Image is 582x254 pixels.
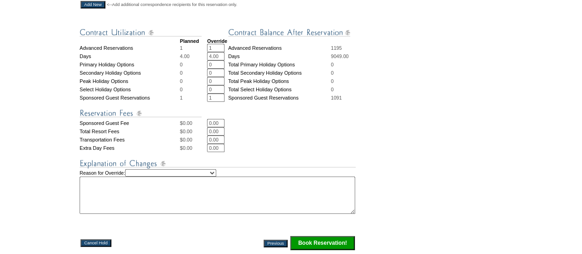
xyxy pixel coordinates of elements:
td: Secondary Holiday Options [80,69,180,77]
td: Total Resort Fees [80,127,180,136]
td: $ [180,144,207,152]
img: Contract Utilization [80,27,202,38]
td: $ [180,127,207,136]
span: 1091 [331,95,342,100]
span: 0 [331,87,334,92]
span: 0.00 [183,137,192,142]
span: 1195 [331,45,342,51]
td: Transportation Fees [80,136,180,144]
strong: Override [207,38,227,44]
input: Previous [264,240,288,247]
td: Total Select Holiday Options [228,85,331,94]
span: 0 [180,87,183,92]
span: 0.00 [183,120,192,126]
td: Total Peak Holiday Options [228,77,331,85]
span: 0.00 [183,145,192,151]
td: Sponsored Guest Fee [80,119,180,127]
span: 0 [331,78,334,84]
span: 9049.00 [331,53,349,59]
td: Peak Holiday Options [80,77,180,85]
span: 1 [180,45,183,51]
img: Reservation Fees [80,107,202,119]
td: Reason for Override: [80,169,356,214]
input: Cancel Hold [81,239,111,247]
input: Click this button to finalize your reservation. [290,236,355,250]
strong: Planned [180,38,199,44]
span: <--Add additional correspondence recipients for this reservation only. [107,2,237,7]
span: 0 [331,62,334,67]
span: 0 [331,70,334,76]
img: Contract Balance After Reservation [228,27,350,38]
span: 0 [180,78,183,84]
span: 0 [180,70,183,76]
td: Advanced Reservations [228,44,331,52]
img: Explanation of Changes [80,158,356,169]
span: 0.00 [183,129,192,134]
td: Primary Holiday Options [80,60,180,69]
td: Days [80,52,180,60]
td: $ [180,119,207,127]
input: Add New [81,1,105,8]
td: $ [180,136,207,144]
span: 4.00 [180,53,190,59]
span: 1 [180,95,183,100]
td: Select Holiday Options [80,85,180,94]
span: 0 [180,62,183,67]
td: Sponsored Guest Reservations [228,94,331,102]
td: Sponsored Guest Reservations [80,94,180,102]
td: Total Secondary Holiday Options [228,69,331,77]
td: Advanced Reservations [80,44,180,52]
td: Extra Day Fees [80,144,180,152]
td: Days [228,52,331,60]
td: Total Primary Holiday Options [228,60,331,69]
